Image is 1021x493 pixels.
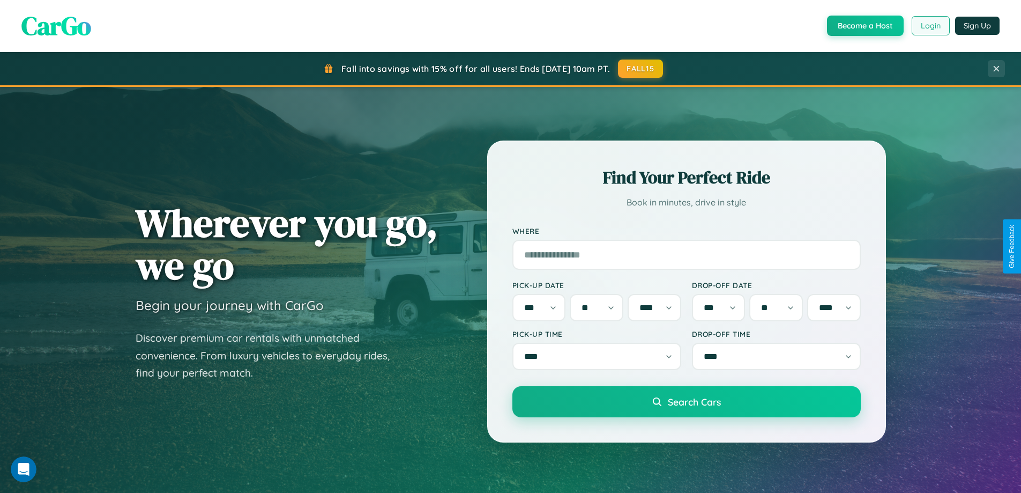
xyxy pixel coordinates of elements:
label: Pick-up Time [512,329,681,339]
span: CarGo [21,8,91,43]
h3: Begin your journey with CarGo [136,297,324,313]
label: Pick-up Date [512,281,681,290]
iframe: Intercom live chat [11,457,36,482]
div: Give Feedback [1008,225,1016,268]
button: FALL15 [618,60,663,78]
p: Book in minutes, drive in style [512,195,861,210]
span: Fall into savings with 15% off for all users! Ends [DATE] 10am PT. [341,63,610,74]
p: Discover premium car rentals with unmatched convenience. From luxury vehicles to everyday rides, ... [136,329,404,382]
h1: Wherever you go, we go [136,202,438,286]
label: Where [512,226,861,236]
h2: Find Your Perfect Ride [512,166,861,189]
button: Search Cars [512,386,861,417]
button: Sign Up [955,17,1000,35]
label: Drop-off Date [692,281,861,290]
button: Become a Host [827,16,904,36]
span: Search Cars [668,396,721,408]
label: Drop-off Time [692,329,861,339]
button: Login [912,16,950,35]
